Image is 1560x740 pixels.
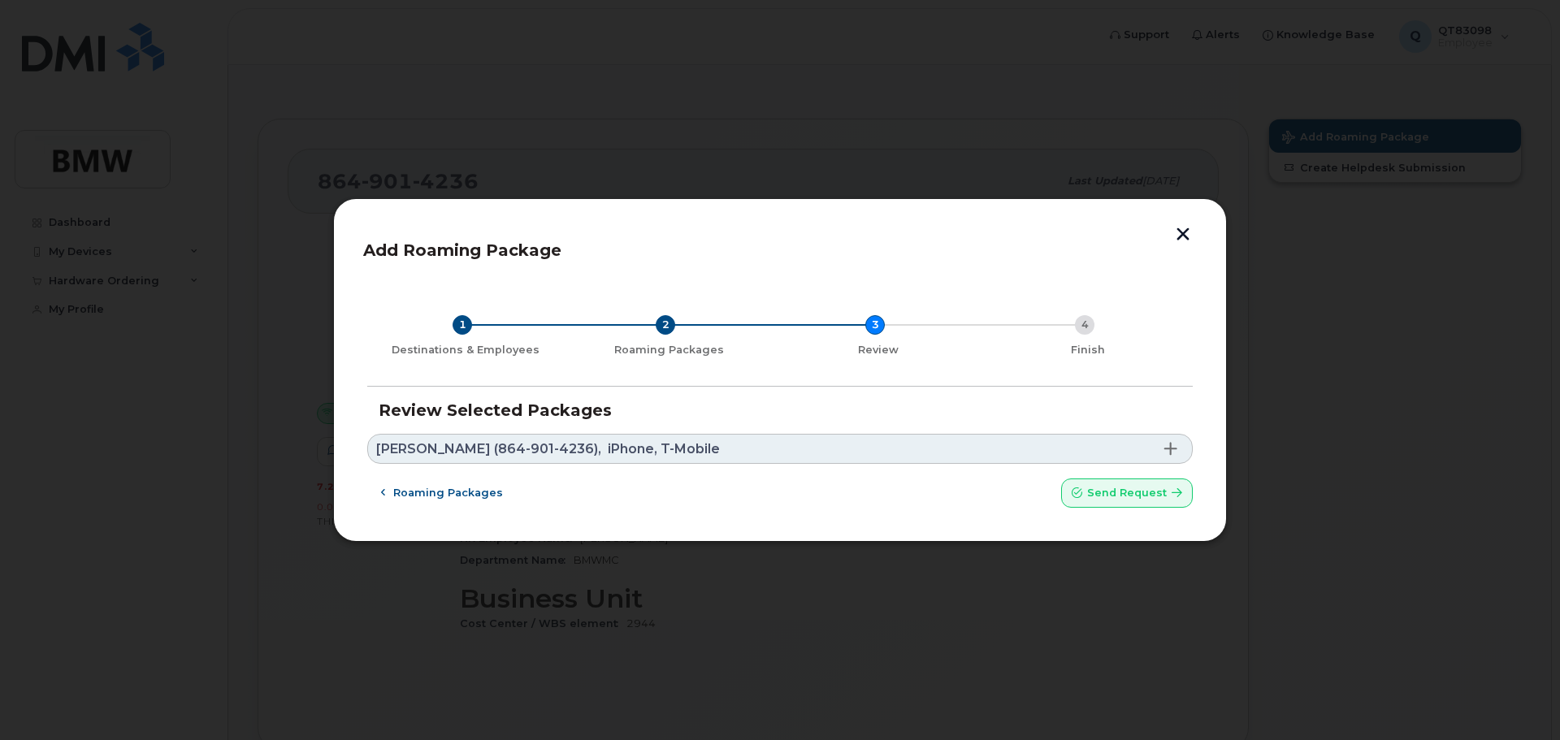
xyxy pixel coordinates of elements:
h3: Review Selected Packages [379,401,1181,419]
div: Roaming Packages [570,344,767,357]
span: [PERSON_NAME] (864-901-4236), [376,443,601,456]
span: iPhone, T-Mobile [608,443,720,456]
div: Destinations & Employees [374,344,557,357]
iframe: Messenger Launcher [1489,669,1548,728]
button: Roaming packages [367,478,517,508]
span: Send request [1087,485,1167,500]
div: 2 [656,315,675,335]
div: 1 [453,315,472,335]
div: 4 [1075,315,1094,335]
span: Roaming packages [393,485,503,500]
a: [PERSON_NAME] (864-901-4236),iPhone, T-Mobile [367,434,1193,464]
button: Send request [1061,478,1193,508]
span: Add Roaming Package [363,240,561,260]
div: Finish [990,344,1186,357]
